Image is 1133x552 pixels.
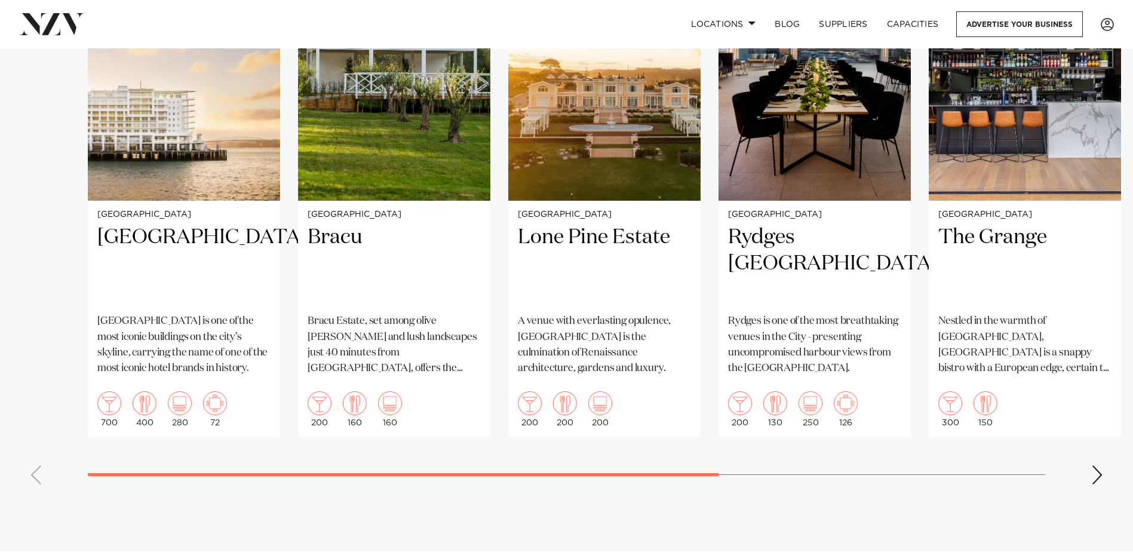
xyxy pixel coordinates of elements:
div: 126 [834,391,858,427]
img: meeting.png [834,391,858,415]
div: 700 [97,391,121,427]
div: 150 [974,391,997,427]
img: cocktail.png [308,391,331,415]
img: dining.png [763,391,787,415]
div: 300 [938,391,962,427]
img: cocktail.png [518,391,542,415]
img: theatre.png [799,391,822,415]
small: [GEOGRAPHIC_DATA] [728,210,901,219]
p: Nestled in the warmth of [GEOGRAPHIC_DATA], [GEOGRAPHIC_DATA] is a snappy bistro with a European ... [938,314,1111,376]
div: 200 [728,391,752,427]
h2: Lone Pine Estate [518,224,691,305]
div: 130 [763,391,787,427]
a: BLOG [765,11,809,37]
h2: The Grange [938,224,1111,305]
small: [GEOGRAPHIC_DATA] [97,210,271,219]
img: dining.png [974,391,997,415]
a: SUPPLIERS [809,11,877,37]
div: 160 [343,391,367,427]
p: Bracu Estate, set among olive [PERSON_NAME] and lush landscapes just 40 minutes from [GEOGRAPHIC_... [308,314,481,376]
img: nzv-logo.png [19,13,84,35]
img: theatre.png [168,391,192,415]
img: dining.png [343,391,367,415]
img: cocktail.png [938,391,962,415]
div: 200 [308,391,331,427]
img: cocktail.png [728,391,752,415]
a: Capacities [877,11,948,37]
div: 280 [168,391,192,427]
div: 400 [133,391,156,427]
div: 200 [588,391,612,427]
p: [GEOGRAPHIC_DATA] is one of the most iconic buildings on the city’s skyline, carrying the name of... [97,314,271,376]
small: [GEOGRAPHIC_DATA] [938,210,1111,219]
div: 160 [378,391,402,427]
h2: Rydges [GEOGRAPHIC_DATA] [728,224,901,305]
img: theatre.png [378,391,402,415]
img: meeting.png [203,391,227,415]
img: cocktail.png [97,391,121,415]
div: 250 [799,391,822,427]
img: dining.png [133,391,156,415]
small: [GEOGRAPHIC_DATA] [518,210,691,219]
div: 200 [553,391,577,427]
small: [GEOGRAPHIC_DATA] [308,210,481,219]
div: 72 [203,391,227,427]
h2: [GEOGRAPHIC_DATA] [97,224,271,305]
a: Locations [681,11,765,37]
div: 200 [518,391,542,427]
p: A venue with everlasting opulence, [GEOGRAPHIC_DATA] is the culmination of Renaissance architectu... [518,314,691,376]
img: theatre.png [588,391,612,415]
p: Rydges is one of the most breathtaking venues in the City - presenting uncompromised harbour view... [728,314,901,376]
img: dining.png [553,391,577,415]
a: Advertise your business [956,11,1083,37]
h2: Bracu [308,224,481,305]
